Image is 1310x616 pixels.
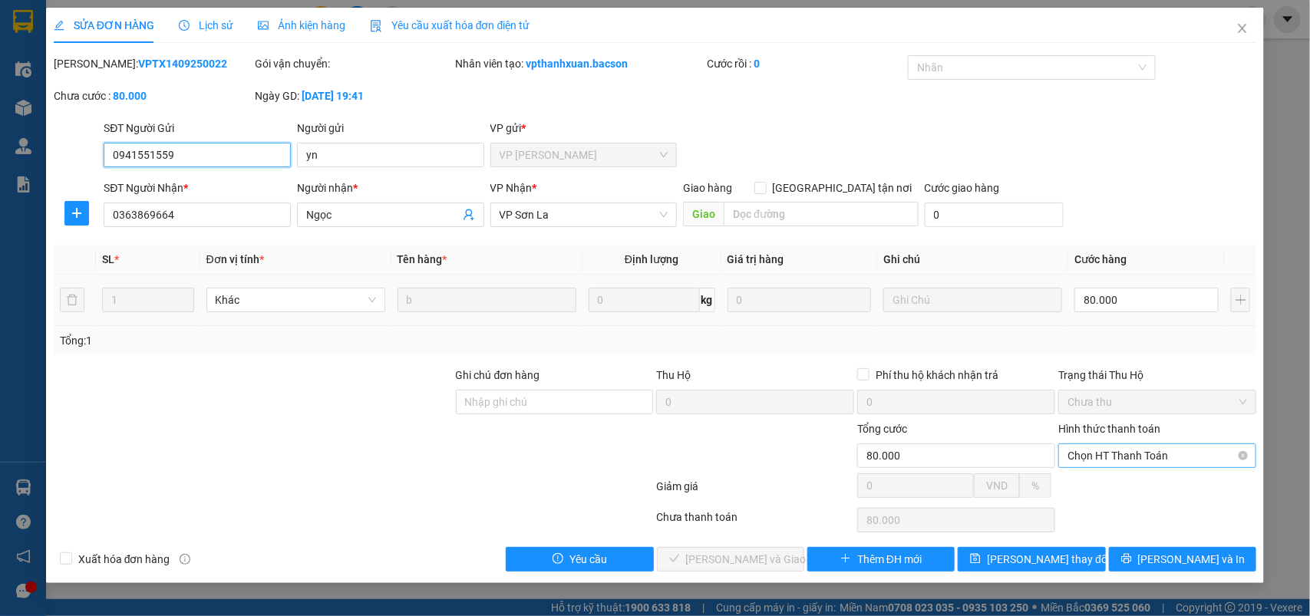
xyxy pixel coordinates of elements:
[370,20,382,32] img: icon
[370,19,530,31] span: Yêu cầu xuất hóa đơn điện tử
[297,180,484,196] div: Người nhận
[500,143,668,166] span: VP Thanh Xuân
[1231,288,1250,312] button: plus
[206,253,264,265] span: Đơn vị tính
[60,332,507,349] div: Tổng: 1
[728,253,784,265] span: Giá trị hàng
[925,203,1064,227] input: Cước giao hàng
[958,547,1105,572] button: save[PERSON_NAME] thay đổi
[456,369,540,381] label: Ghi chú đơn hàng
[569,551,607,568] span: Yêu cầu
[102,253,114,265] span: SL
[625,253,678,265] span: Định lượng
[72,551,177,568] span: Xuất hóa đơn hàng
[1067,390,1247,413] span: Chưa thu
[1109,547,1256,572] button: printer[PERSON_NAME] và In
[216,288,376,311] span: Khác
[1121,553,1132,565] span: printer
[398,288,576,312] input: VD: Bàn, Ghế
[490,182,533,194] span: VP Nhận
[456,55,704,72] div: Nhân viên tạo:
[138,58,227,70] b: VPTX1409250022
[1239,451,1248,460] span: close-circle
[500,203,668,226] span: VP Sơn La
[657,547,804,572] button: check[PERSON_NAME] và Giao hàng
[683,202,724,226] span: Giao
[869,367,1005,384] span: Phí thu hộ khách nhận trả
[255,87,453,104] div: Ngày GD:
[655,509,856,535] div: Chưa thanh toán
[60,288,84,312] button: delete
[54,55,252,72] div: [PERSON_NAME]:
[754,58,760,70] b: 0
[724,202,919,226] input: Dọc đường
[655,478,856,505] div: Giảm giá
[456,390,654,414] input: Ghi chú đơn hàng
[1031,479,1039,492] span: %
[857,423,907,435] span: Tổng cước
[65,207,88,219] span: plus
[54,19,154,31] span: SỬA ĐƠN HÀNG
[925,182,1000,194] label: Cước giao hàng
[807,547,955,572] button: plusThêm ĐH mới
[728,288,872,312] input: 0
[526,58,629,70] b: vpthanhxuan.bacson
[463,209,475,221] span: user-add
[54,20,64,31] span: edit
[113,90,147,102] b: 80.000
[987,551,1110,568] span: [PERSON_NAME] thay đổi
[179,20,190,31] span: clock-circle
[1236,22,1249,35] span: close
[970,553,981,565] span: save
[302,90,364,102] b: [DATE] 19:41
[297,120,484,137] div: Người gửi
[707,55,905,72] div: Cước rồi :
[1074,253,1127,265] span: Cước hàng
[398,253,447,265] span: Tên hàng
[258,19,345,31] span: Ảnh kiện hàng
[553,553,563,565] span: exclamation-circle
[1058,367,1256,384] div: Trạng thái Thu Hộ
[700,288,715,312] span: kg
[1221,8,1264,51] button: Close
[54,87,252,104] div: Chưa cước :
[180,554,190,565] span: info-circle
[1138,551,1246,568] span: [PERSON_NAME] và In
[64,201,89,226] button: plus
[877,245,1068,275] th: Ghi chú
[104,120,291,137] div: SĐT Người Gửi
[490,120,678,137] div: VP gửi
[840,553,851,565] span: plus
[1067,444,1247,467] span: Chọn HT Thanh Toán
[683,182,732,194] span: Giao hàng
[506,547,653,572] button: exclamation-circleYêu cầu
[656,369,691,381] span: Thu Hộ
[104,180,291,196] div: SĐT Người Nhận
[857,551,922,568] span: Thêm ĐH mới
[1058,423,1160,435] label: Hình thức thanh toán
[255,55,453,72] div: Gói vận chuyển:
[767,180,919,196] span: [GEOGRAPHIC_DATA] tận nơi
[986,479,1008,492] span: VND
[179,19,233,31] span: Lịch sử
[883,288,1062,312] input: Ghi Chú
[258,20,269,31] span: picture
